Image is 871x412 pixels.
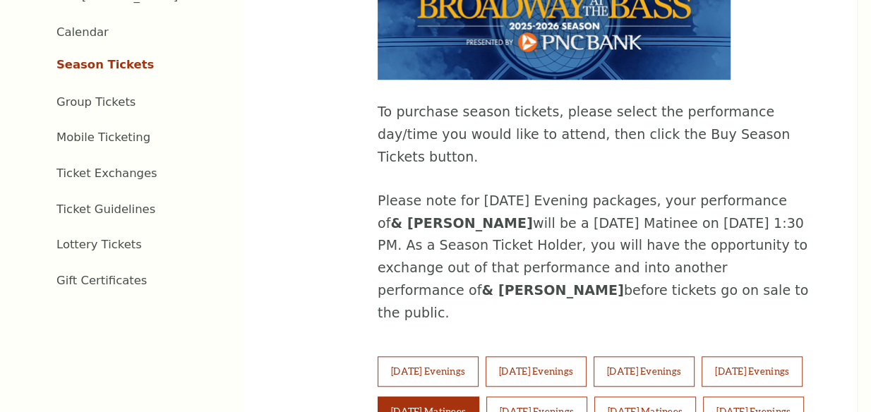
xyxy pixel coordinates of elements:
button: [DATE] Evenings [594,356,695,386]
p: Please note for [DATE] Evening packages, your performance of will be a [DATE] Matinee on [DATE] 1... [378,190,815,325]
p: To purchase season tickets, please select the performance day/time you would like to attend, then... [378,101,815,169]
strong: & [PERSON_NAME] [481,282,623,298]
a: Calendar [56,25,109,39]
button: [DATE] Evenings [486,356,587,386]
a: Lottery Tickets [56,238,142,251]
a: Season Tickets [56,58,154,71]
a: Mobile Ticketing [56,131,150,144]
a: Group Tickets [56,95,136,109]
a: Ticket Exchanges [56,166,157,180]
a: Gift Certificates [56,274,147,287]
button: [DATE] Evenings [378,356,479,386]
strong: & [PERSON_NAME] [391,215,533,231]
a: Ticket Guidelines [56,202,155,216]
button: [DATE] Evenings [702,356,803,386]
